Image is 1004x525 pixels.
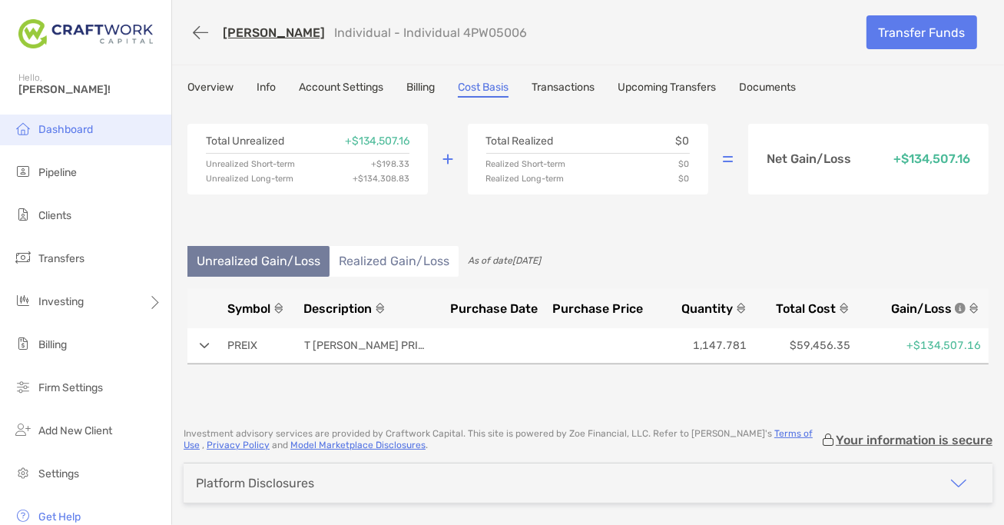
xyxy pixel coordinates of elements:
img: pipeline icon [14,162,32,181]
span: Pipeline [38,166,77,179]
li: Unrealized Gain/Loss [187,246,330,277]
img: add_new_client icon [14,420,32,439]
p: + $134,507.16 [893,153,970,165]
img: settings icon [14,464,32,482]
a: [PERSON_NAME] [223,25,325,40]
p: + $198.33 [371,160,409,168]
img: arrow open row [200,343,210,349]
span: [PERSON_NAME]! [18,83,162,96]
p: Investment advisory services are provided by Craftwork Capital . This site is powered by Zoe Fina... [184,428,820,451]
p: $0 [679,174,690,183]
img: icon info [955,303,966,314]
span: Description [303,301,372,316]
span: Billing [38,338,67,351]
p: 1,147.781 [649,336,747,355]
div: Platform Disclosures [196,476,314,490]
img: clients icon [14,205,32,224]
span: Purchase Price [553,301,644,316]
button: Description [303,301,435,316]
a: Transfer Funds [866,15,977,49]
span: Transfers [38,252,84,265]
p: + $134,507.16 [345,136,409,147]
button: Gain/Lossicon info [856,301,979,316]
button: Purchase Price [544,301,643,316]
img: icon arrow [949,474,968,493]
p: Total Unrealized [206,136,284,147]
p: Individual - Individual 4PW05006 [334,25,527,40]
a: Info [257,81,276,98]
button: Symbol [227,301,297,316]
p: $59,456.35 [753,336,850,355]
img: billing icon [14,334,32,353]
a: Terms of Use [184,428,813,450]
p: + $134,308.83 [353,174,409,183]
a: Billing [406,81,435,98]
p: Net Gain/Loss [767,153,851,165]
span: Dashboard [38,123,93,136]
p: $0 [676,136,690,147]
img: investing icon [14,291,32,310]
button: Quantity [650,301,747,316]
li: Realized Gain/Loss [330,246,459,277]
a: Account Settings [299,81,383,98]
p: Your information is secure [836,433,992,447]
p: +$134,507.16 [857,336,981,355]
img: sort [375,303,386,314]
img: sort [839,303,850,314]
span: Purchase Date [450,301,538,316]
a: Documents [739,81,796,98]
p: $0 [679,160,690,168]
span: Gain/Loss [891,301,952,316]
img: sort [969,303,979,314]
a: Overview [187,81,234,98]
p: Realized Short-term [486,160,566,168]
span: Total Cost [776,301,836,316]
button: Purchase Date [441,301,538,316]
p: Total Realized [486,136,554,147]
p: Realized Long-term [486,174,565,183]
span: As of date [DATE] [468,255,541,266]
p: T [PERSON_NAME] PRICE INDEX TR INC [304,336,427,355]
img: dashboard icon [14,119,32,138]
img: firm-settings icon [14,377,32,396]
img: sort [736,303,747,314]
button: Total Cost [753,301,850,316]
a: Cost Basis [458,81,509,98]
span: Symbol [227,301,270,316]
span: Quantity [681,301,733,316]
span: Firm Settings [38,381,103,394]
img: transfers icon [14,248,32,267]
span: Add New Client [38,424,112,437]
span: Investing [38,295,84,308]
a: Upcoming Transfers [618,81,716,98]
img: Zoe Logo [18,6,153,61]
a: Transactions [532,81,595,98]
span: Clients [38,209,71,222]
a: Model Marketplace Disclosures [290,440,426,450]
img: get-help icon [14,507,32,525]
span: Settings [38,467,79,480]
p: Unrealized Long-term [206,174,293,183]
span: Get Help [38,510,81,523]
img: sort [273,303,284,314]
p: Unrealized Short-term [206,160,295,168]
a: Privacy Policy [207,440,270,450]
p: PREIX [227,336,289,355]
